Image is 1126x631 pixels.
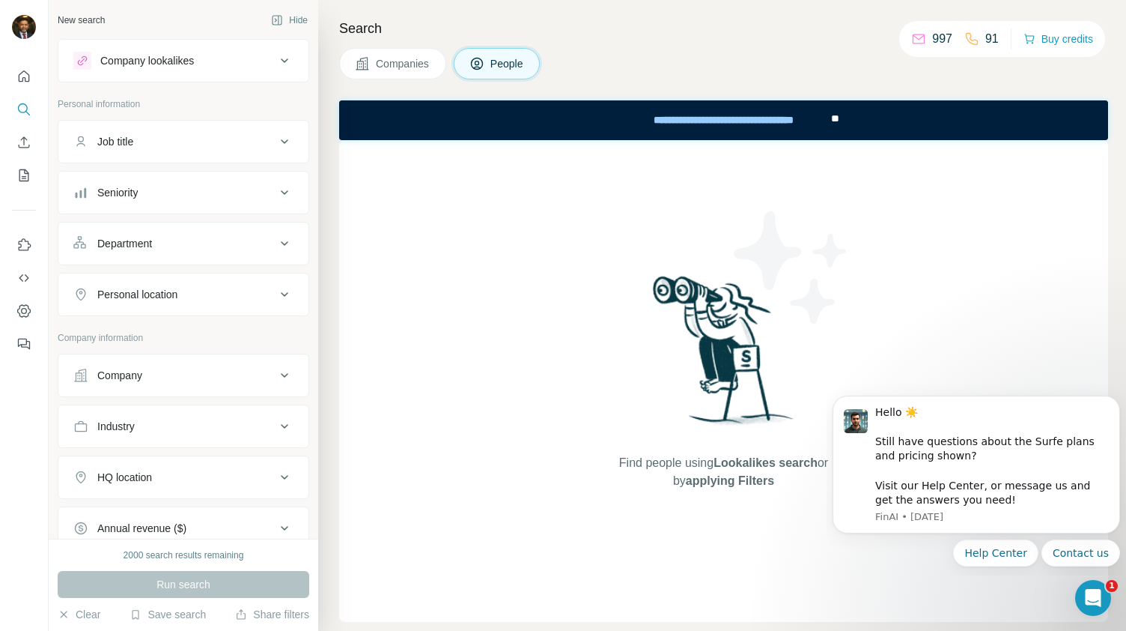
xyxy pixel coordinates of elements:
[100,53,194,68] div: Company lookalikes
[58,175,308,211] button: Seniority
[124,549,244,562] div: 2000 search results remaining
[339,100,1108,140] iframe: Banner
[58,124,308,160] button: Job title
[97,470,152,485] div: HQ location
[261,9,318,31] button: Hide
[97,185,138,200] div: Seniority
[97,134,133,149] div: Job title
[1075,580,1111,616] iframe: Intercom live chat
[985,30,999,48] p: 91
[58,331,309,345] p: Company information
[58,13,105,27] div: New search
[58,607,100,622] button: Clear
[12,330,36,357] button: Feedback
[58,277,308,313] button: Personal location
[97,287,177,302] div: Personal location
[12,15,36,39] img: Avatar
[97,521,186,536] div: Annual revenue ($)
[130,607,206,622] button: Save search
[12,265,36,292] button: Use Surfe API
[603,454,843,490] span: Find people using or by
[827,383,1126,576] iframe: Intercom notifications message
[686,474,774,487] span: applying Filters
[376,56,430,71] span: Companies
[12,162,36,189] button: My lists
[490,56,525,71] span: People
[12,298,36,324] button: Dashboard
[1106,580,1118,592] span: 1
[12,232,36,259] button: Use Surfe on LinkedIn
[58,408,308,444] button: Industry
[58,459,308,495] button: HQ location
[713,456,818,469] span: Lookalikes search
[58,226,308,262] button: Department
[58,357,308,393] button: Company
[58,43,308,79] button: Company lookalikes
[58,510,308,546] button: Annual revenue ($)
[932,30,952,48] p: 997
[339,18,1108,39] h4: Search
[235,607,309,622] button: Share filters
[97,368,142,383] div: Company
[12,63,36,90] button: Quick start
[12,96,36,123] button: Search
[1023,28,1093,49] button: Buy credits
[12,129,36,156] button: Enrich CSV
[646,272,802,439] img: Surfe Illustration - Woman searching with binoculars
[97,419,135,434] div: Industry
[58,97,309,111] p: Personal information
[97,236,152,251] div: Department
[724,200,859,335] img: Surfe Illustration - Stars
